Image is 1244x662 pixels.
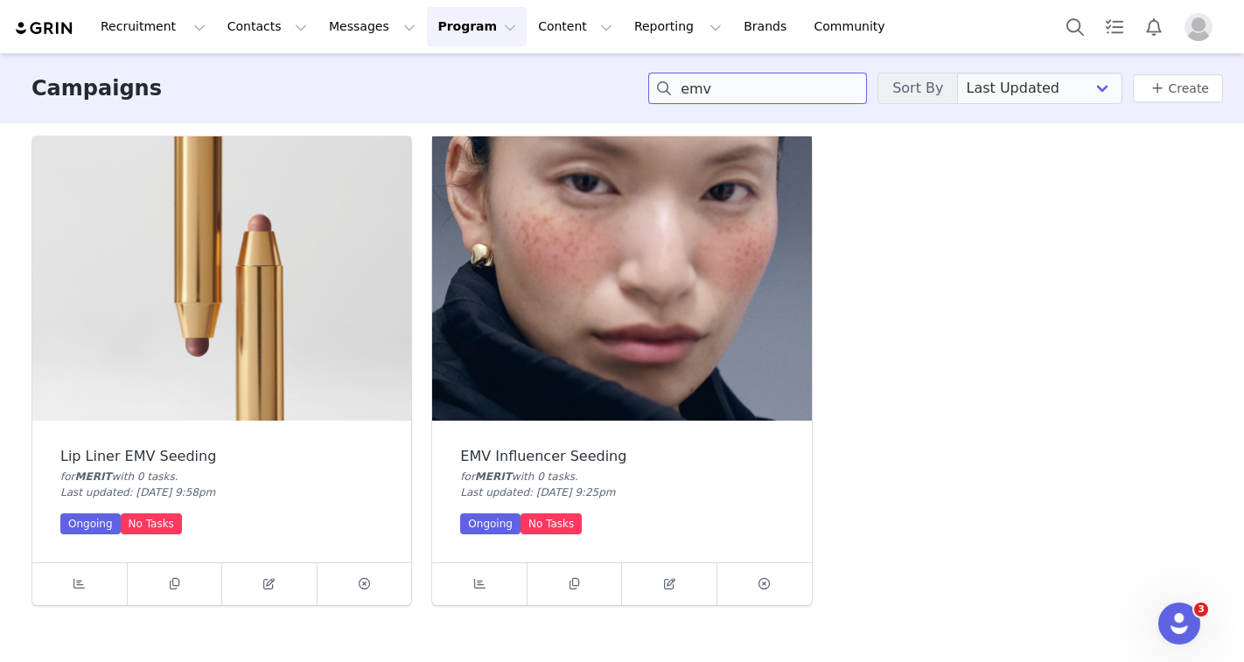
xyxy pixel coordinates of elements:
button: Search [1056,7,1094,46]
a: Brands [733,7,802,46]
div: Last updated: [DATE] 9:25pm [460,484,783,500]
iframe: Intercom live chat [1158,603,1200,645]
div: Ongoing [60,513,121,534]
button: Content [528,7,623,46]
button: Contacts [217,7,318,46]
div: No Tasks [121,513,182,534]
div: EMV Influencer Seeding [460,449,783,464]
button: Profile [1174,13,1230,41]
img: grin logo [14,20,75,37]
button: Recruitment [90,7,216,46]
h3: Campaigns [31,73,162,104]
div: Lip Liner EMV Seeding [60,449,383,464]
div: No Tasks [521,513,582,534]
img: EMV Influencer Seeding [432,136,811,421]
div: Last updated: [DATE] 9:58pm [60,484,383,500]
button: Notifications [1135,7,1173,46]
div: for with 0 task . [460,469,783,484]
button: Reporting [624,7,732,46]
span: s [570,470,575,483]
a: Community [804,7,904,46]
input: Search campaigns [648,73,867,104]
button: Program [427,7,527,46]
span: s [170,470,175,483]
span: MERIT [475,470,512,483]
a: Create [1147,78,1209,99]
img: placeholder-profile.jpg [1185,13,1213,41]
div: for with 0 task . [60,469,383,484]
div: Ongoing [460,513,521,534]
img: Lip Liner EMV Seeding [32,136,411,421]
span: MERIT [75,470,112,483]
button: Messages [318,7,426,46]
button: Create [1133,74,1223,102]
span: 3 [1194,603,1208,617]
a: Tasks [1095,7,1134,46]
